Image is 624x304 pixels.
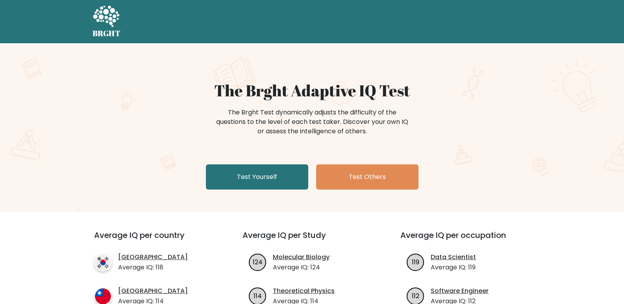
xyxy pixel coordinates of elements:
[431,286,489,296] a: Software Engineer
[431,252,476,262] a: Data Scientist
[118,263,188,272] p: Average IQ: 118
[94,254,112,271] img: country
[273,263,330,272] p: Average IQ: 124
[431,263,476,272] p: Average IQ: 119
[214,108,411,136] div: The Brght Test dynamically adjusts the difficulty of the questions to the level of each test take...
[206,164,308,190] a: Test Yourself
[118,286,188,296] a: [GEOGRAPHIC_DATA]
[273,286,335,296] a: Theoretical Physics
[412,257,419,266] text: 119
[243,230,381,249] h3: Average IQ per Study
[273,252,330,262] a: Molecular Biology
[93,29,121,38] h5: BRGHT
[93,3,121,40] a: BRGHT
[400,230,539,249] h3: Average IQ per occupation
[316,164,418,190] a: Test Others
[120,81,504,100] h1: The Brght Adaptive IQ Test
[94,230,214,249] h3: Average IQ per country
[253,257,263,266] text: 124
[412,291,419,300] text: 112
[118,252,188,262] a: [GEOGRAPHIC_DATA]
[254,291,262,300] text: 114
